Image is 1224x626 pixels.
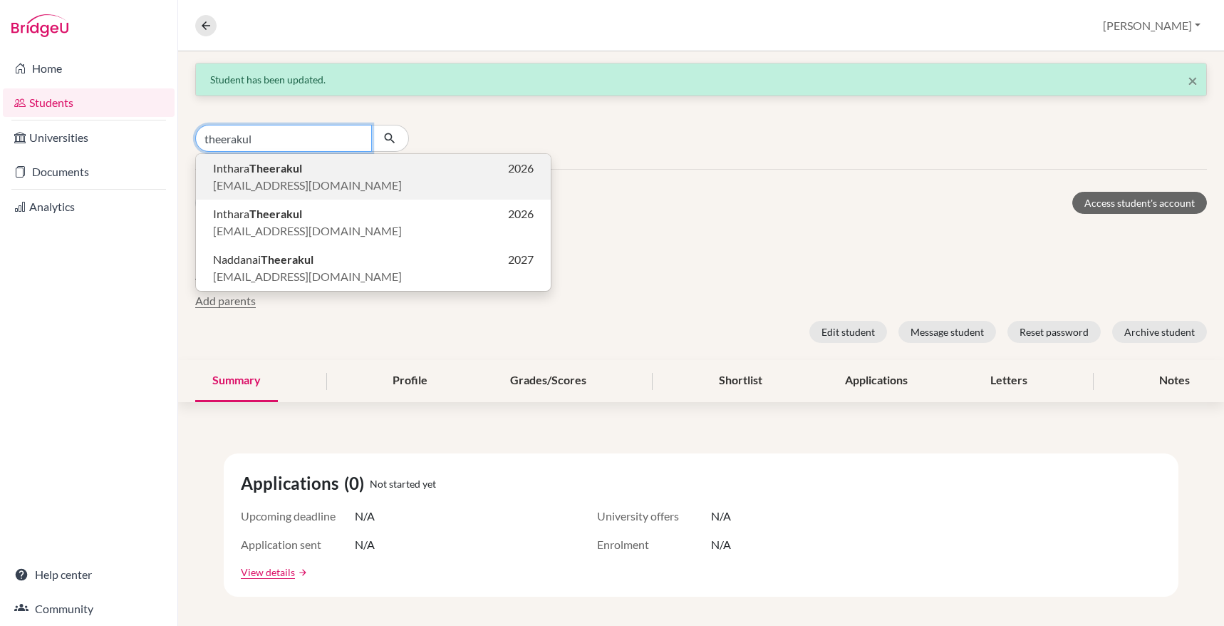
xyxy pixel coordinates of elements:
[1112,321,1207,343] button: Archive student
[3,88,175,117] a: Students
[195,360,278,402] div: Summary
[1188,70,1198,91] span: ×
[597,508,711,525] span: University offers
[828,360,925,402] div: Applications
[1007,321,1101,343] button: Reset password
[711,536,731,553] span: N/A
[1188,72,1198,89] button: Close
[3,595,175,623] a: Community
[241,508,355,525] span: Upcoming deadline
[261,252,313,266] b: Theerakul
[3,123,175,152] a: Universities
[1096,12,1207,39] button: [PERSON_NAME]
[196,200,551,245] button: IntharaTheerakul2026[EMAIL_ADDRESS][DOMAIN_NAME]
[809,321,887,343] button: Edit student
[711,508,731,525] span: N/A
[355,536,375,553] span: N/A
[3,54,175,83] a: Home
[241,536,355,553] span: Application sent
[3,193,175,221] a: Analytics
[213,177,402,194] span: [EMAIL_ADDRESS][DOMAIN_NAME]
[241,471,344,496] span: Applications
[295,568,308,578] a: arrow_forward
[11,14,68,37] img: Bridge-U
[1072,192,1207,214] a: Access student's account
[702,360,779,402] div: Shortlist
[597,536,711,553] span: Enrolment
[213,268,402,285] span: [EMAIL_ADDRESS][DOMAIN_NAME]
[196,154,551,200] button: IntharaTheerakul2026[EMAIL_ADDRESS][DOMAIN_NAME]
[1142,360,1207,402] div: Notes
[898,321,996,343] button: Message student
[508,251,534,268] span: 2027
[195,125,372,152] input: Find student by name...
[375,360,445,402] div: Profile
[249,207,302,220] b: Theerakul
[3,560,175,589] a: Help center
[508,205,534,222] span: 2026
[3,158,175,186] a: Documents
[213,222,402,240] span: [EMAIL_ADDRESS][DOMAIN_NAME]
[508,160,534,177] span: 2026
[210,72,1192,87] div: Student has been updated.
[973,360,1044,402] div: Letters
[493,360,603,402] div: Grades/Scores
[213,205,302,222] span: Inthara
[370,476,436,491] span: Not started yet
[249,161,302,175] b: Theerakul
[213,251,313,268] span: Naddanai
[196,245,551,291] button: NaddanaiTheerakul2027[EMAIL_ADDRESS][DOMAIN_NAME]
[213,160,302,177] span: Inthara
[241,565,295,580] a: View details
[355,508,375,525] span: N/A
[344,471,370,496] span: (0)
[195,292,256,309] button: Add parents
